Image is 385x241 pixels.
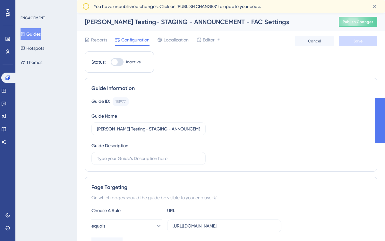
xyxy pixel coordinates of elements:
[91,219,162,232] button: equals
[354,39,363,44] span: Save
[121,36,150,44] span: Configuration
[91,85,371,92] div: Guide Information
[339,17,377,27] button: Publish Changes
[91,97,110,106] div: Guide ID:
[343,19,373,24] span: Publish Changes
[164,36,189,44] span: Localization
[91,183,371,191] div: Page Targeting
[21,15,45,21] div: ENGAGEMENT
[97,155,200,162] input: Type your Guide’s Description here
[167,207,238,214] div: URL
[91,112,117,120] div: Guide Name
[116,99,126,104] div: 151977
[295,36,334,46] button: Cancel
[91,194,371,201] div: On which pages should the guide be visible to your end users?
[308,39,321,44] span: Cancel
[173,222,276,229] input: yourwebsite.com/path
[91,58,106,66] div: Status:
[91,207,162,214] div: Choose A Rule
[203,36,215,44] span: Editor
[339,36,377,46] button: Save
[91,142,128,149] div: Guide Description
[91,36,107,44] span: Reports
[21,28,41,40] button: Guides
[358,216,377,235] iframe: UserGuiding AI Assistant Launcher
[21,57,42,68] button: Themes
[85,17,323,26] div: [PERSON_NAME] Testing- STAGING - ANNOUNCEMENT - FAC Settings
[97,125,200,132] input: Type your Guide’s Name here
[94,3,261,10] span: You have unpublished changes. Click on ‘PUBLISH CHANGES’ to update your code.
[91,222,105,230] span: equals
[21,42,44,54] button: Hotspots
[126,59,141,65] span: Inactive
